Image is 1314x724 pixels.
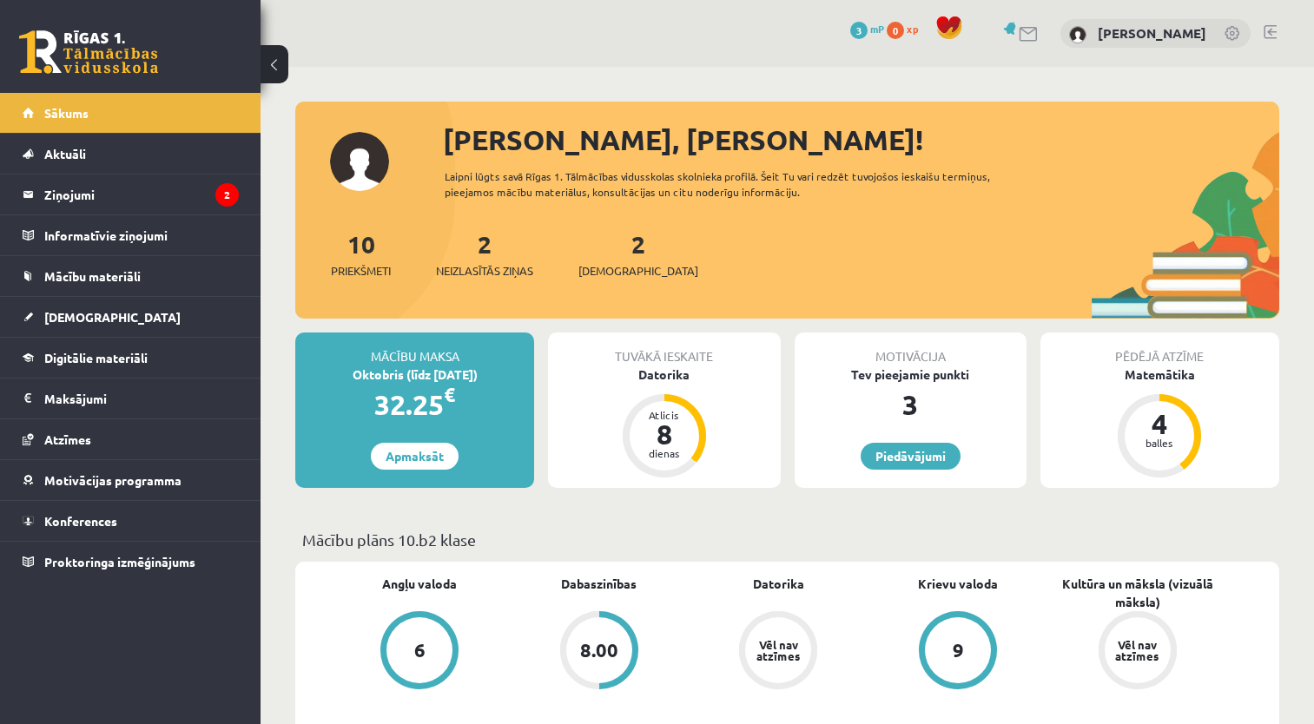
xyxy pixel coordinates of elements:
p: Mācību plāns 10.b2 klase [302,528,1272,551]
span: Digitālie materiāli [44,350,148,365]
span: Priekšmeti [331,262,391,280]
div: [PERSON_NAME], [PERSON_NAME]! [443,119,1279,161]
div: Pēdējā atzīme [1040,332,1279,365]
div: balles [1133,438,1185,448]
span: € [444,382,455,407]
a: Sākums [23,93,239,133]
span: mP [870,22,884,36]
a: 3 mP [850,22,884,36]
a: 2Neizlasītās ziņas [436,228,533,280]
legend: Informatīvie ziņojumi [44,215,239,255]
div: 3 [795,384,1027,425]
a: Datorika Atlicis 8 dienas [548,365,780,480]
a: Proktoringa izmēģinājums [23,542,239,582]
a: Mācību materiāli [23,256,239,296]
img: Viktorija Reivita [1069,26,1086,43]
span: [DEMOGRAPHIC_DATA] [578,262,698,280]
div: dienas [638,448,690,458]
div: 6 [414,641,426,660]
div: Tev pieejamie punkti [795,365,1027,384]
div: Oktobris (līdz [DATE]) [295,365,534,384]
a: Kultūra un māksla (vizuālā māksla) [1047,575,1227,611]
a: Ziņojumi2 [23,174,239,214]
a: Dabaszinības [561,575,637,593]
a: 8.00 [510,611,690,693]
span: Sākums [44,105,89,121]
div: Matemātika [1040,365,1279,384]
div: 4 [1133,410,1185,438]
div: Tuvākā ieskaite [548,332,780,365]
div: 32.25 [295,384,534,425]
div: Atlicis [638,410,690,420]
a: Konferences [23,501,239,541]
span: Mācību materiāli [44,268,141,284]
a: [DEMOGRAPHIC_DATA] [23,297,239,337]
legend: Ziņojumi [44,174,239,214]
a: Aktuāli [23,134,239,174]
div: Laipni lūgts savā Rīgas 1. Tālmācības vidusskolas skolnieka profilā. Šeit Tu vari redzēt tuvojošo... [445,168,1035,200]
a: Motivācijas programma [23,460,239,500]
span: Konferences [44,513,117,529]
span: 0 [887,22,904,39]
span: 3 [850,22,868,39]
span: Motivācijas programma [44,472,182,488]
span: Aktuāli [44,146,86,161]
a: Matemātika 4 balles [1040,365,1279,480]
div: 8 [638,420,690,448]
span: xp [907,22,918,36]
span: Neizlasītās ziņas [436,262,533,280]
a: 0 xp [887,22,927,36]
a: Rīgas 1. Tālmācības vidusskola [19,30,158,74]
a: Digitālie materiāli [23,338,239,378]
div: Mācību maksa [295,332,534,365]
div: Vēl nav atzīmes [1113,639,1162,661]
a: 6 [330,611,510,693]
span: Proktoringa izmēģinājums [44,554,195,569]
span: [DEMOGRAPHIC_DATA] [44,309,181,325]
a: 9 [868,611,1048,693]
div: Datorika [548,365,780,384]
div: Motivācija [795,332,1027,365]
a: Atzīmes [23,419,239,459]
a: 2[DEMOGRAPHIC_DATA] [578,228,698,280]
a: Apmaksāt [371,443,459,470]
i: 2 [215,183,239,207]
div: 8.00 [580,641,618,660]
a: Angļu valoda [382,575,457,593]
a: Informatīvie ziņojumi [23,215,239,255]
a: [PERSON_NAME] [1098,24,1206,42]
div: Vēl nav atzīmes [754,639,802,661]
a: Datorika [753,575,804,593]
a: Maksājumi [23,378,239,418]
a: Piedāvājumi [861,443,961,470]
a: Vēl nav atzīmes [1047,611,1227,693]
legend: Maksājumi [44,378,239,418]
a: 10Priekšmeti [331,228,391,280]
span: Atzīmes [44,431,91,447]
div: 9 [953,641,964,660]
a: Vēl nav atzīmes [689,611,868,693]
a: Krievu valoda [918,575,998,593]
